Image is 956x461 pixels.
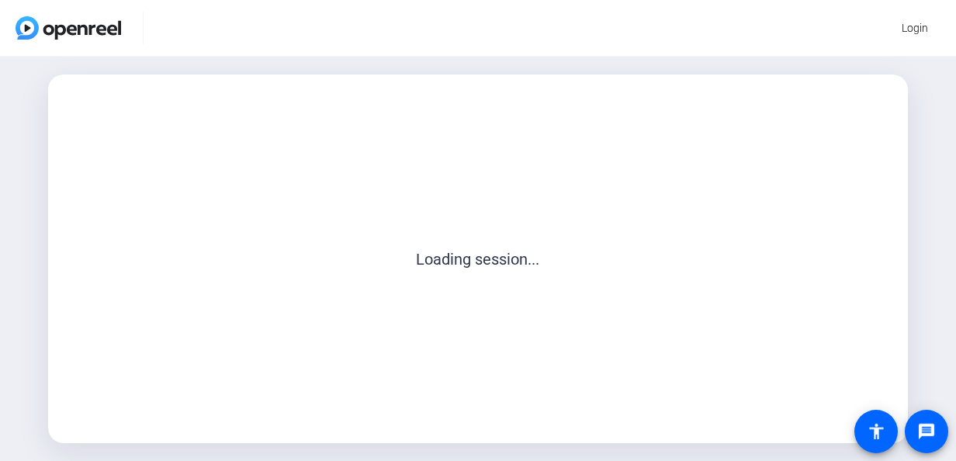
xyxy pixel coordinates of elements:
[902,20,928,36] span: Login
[917,422,936,441] mat-icon: message
[81,248,875,271] p: Loading session...
[16,16,121,40] img: OpenReel logo
[867,422,885,441] mat-icon: accessibility
[889,14,940,42] button: Login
